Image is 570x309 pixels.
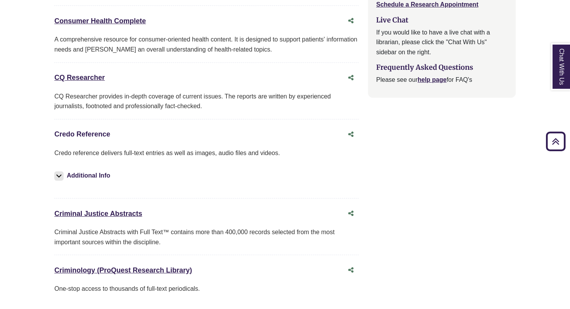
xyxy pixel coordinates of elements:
[54,284,359,294] p: One-stop access to thousands of full-text periodicals.
[376,63,508,72] h3: Frequently Asked Questions
[343,14,359,28] button: Share this database
[343,263,359,278] button: Share this database
[54,74,105,81] a: CQ Researcher
[376,75,508,85] p: Please see our for FAQ's
[54,170,112,181] button: Additional Info
[54,227,359,247] div: Criminal Justice Abstracts with Full Text™ contains more than 400,000 records selected from the m...
[543,136,568,147] a: Back to Top
[54,130,110,138] a: Credo Reference
[376,1,478,8] a: Schedule a Research Appointment
[343,71,359,85] button: Share this database
[418,76,447,83] a: help page
[54,17,146,25] a: Consumer Health Complete
[376,16,508,24] h3: Live Chat
[54,266,192,274] a: Criminology (ProQuest Research Library)
[54,210,142,218] a: Criminal Justice Abstracts
[54,35,359,54] div: A comprehensive resource for consumer-oriented health content. It is designed to support patients...
[54,148,359,158] p: Credo reference delivers full-text entries as well as images, audio files and videos.
[54,91,359,111] div: CQ Researcher provides in-depth coverage of current issues. The reports are written by experience...
[343,206,359,221] button: Share this database
[376,28,508,57] p: If you would like to have a live chat with a librarian, please click the "Chat With Us" sidebar o...
[343,127,359,142] button: Share this database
